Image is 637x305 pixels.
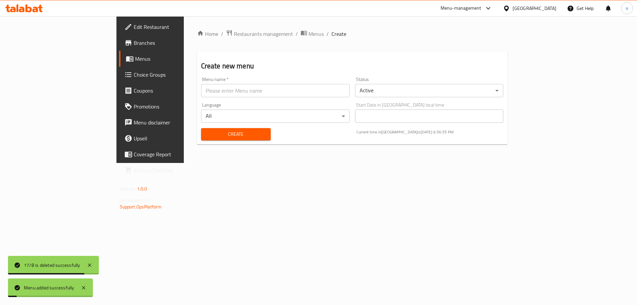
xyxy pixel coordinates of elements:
a: Menu disclaimer [119,114,223,130]
a: Coverage Report [119,146,223,162]
div: All [201,110,350,123]
span: Version: [120,185,136,193]
input: Please enter Menu name [201,84,350,97]
nav: breadcrumb [197,30,508,38]
div: Menu-management [441,4,481,12]
span: Menu disclaimer [134,118,218,126]
span: Get support on: [120,196,150,204]
span: Create [206,130,265,138]
h2: Create new menu [201,61,504,71]
a: Promotions [119,99,223,114]
a: Choice Groups [119,67,223,83]
div: [GEOGRAPHIC_DATA] [513,5,556,12]
li: / [296,30,298,38]
span: Restaurants management [234,30,293,38]
a: Support.OpsPlatform [120,202,162,211]
span: Create [331,30,346,38]
span: Branches [134,39,218,47]
span: 1.0.0 [137,185,147,193]
a: Grocery Checklist [119,162,223,178]
a: Edit Restaurant [119,19,223,35]
span: Coverage Report [134,150,218,158]
span: Grocery Checklist [134,166,218,174]
div: Menu added successfully [24,284,74,291]
a: Branches [119,35,223,51]
li: / [326,30,329,38]
div: Active [355,84,504,97]
a: Upsell [119,130,223,146]
span: Coupons [134,87,218,95]
span: Upsell [134,134,218,142]
span: Menus [309,30,324,38]
div: 17/8 is deleted successfully [24,262,80,269]
a: Coupons [119,83,223,99]
a: Menus [301,30,324,38]
span: n [626,5,628,12]
span: Choice Groups [134,71,218,79]
button: Create [201,128,271,140]
span: Edit Restaurant [134,23,218,31]
span: Menus [135,55,218,63]
span: Promotions [134,103,218,111]
a: Menus [119,51,223,67]
a: Restaurants management [226,30,293,38]
p: Current time in [GEOGRAPHIC_DATA] is [DATE] 6:56:55 PM [356,129,504,135]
